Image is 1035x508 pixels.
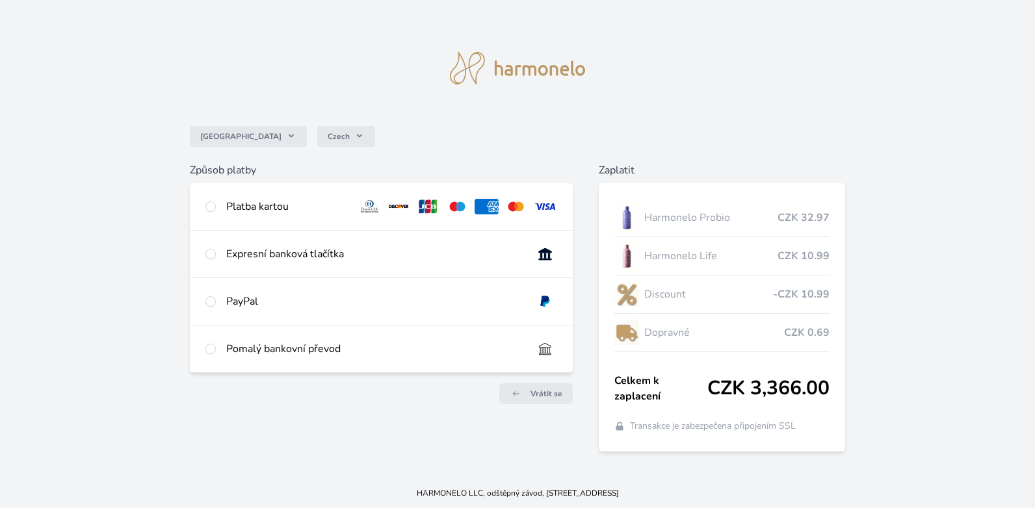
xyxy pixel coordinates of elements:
[644,325,784,340] span: Dopravné
[599,162,845,178] h6: Zaplatit
[226,341,523,357] div: Pomalý bankovní převod
[614,240,639,272] img: CLEAN_LIFE_se_stinem_x-lo.jpg
[533,246,557,262] img: onlineBanking_CZ.svg
[644,248,778,264] span: Harmonelo Life
[317,126,375,147] button: Czech
[475,199,499,214] img: amex.svg
[773,286,830,302] span: -CZK 10.99
[190,162,573,178] h6: Způsob platby
[784,325,830,340] span: CZK 0.69
[644,286,773,302] span: Discount
[450,52,585,84] img: logo.svg
[644,210,778,225] span: Harmonelo Probio
[533,294,557,309] img: paypal.svg
[614,373,707,404] span: Celkem k zaplacení
[778,210,830,225] span: CZK 32.97
[533,199,557,214] img: visa.svg
[226,246,523,262] div: Expresní banková tlačítka
[614,201,639,234] img: CLEAN_PROBIO_se_stinem_x-lo.jpg
[226,294,523,309] div: PayPal
[200,131,282,142] span: [GEOGRAPHIC_DATA]
[614,316,639,349] img: delivery-lo.png
[416,199,440,214] img: jcb.svg
[190,126,307,147] button: [GEOGRAPHIC_DATA]
[445,199,469,214] img: maestro.svg
[504,199,528,214] img: mc.svg
[707,377,830,400] span: CZK 3,366.00
[387,199,411,214] img: discover.svg
[499,383,573,404] a: Vrátit se
[778,248,830,264] span: CZK 10.99
[614,278,639,311] img: discount-lo.png
[358,199,382,214] img: diners.svg
[531,388,562,399] span: Vrátit se
[328,131,350,142] span: Czech
[630,420,796,433] span: Transakce je zabezpečena připojením SSL
[533,341,557,357] img: bankTransfer_IBAN.svg
[226,199,347,214] div: Platba kartou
